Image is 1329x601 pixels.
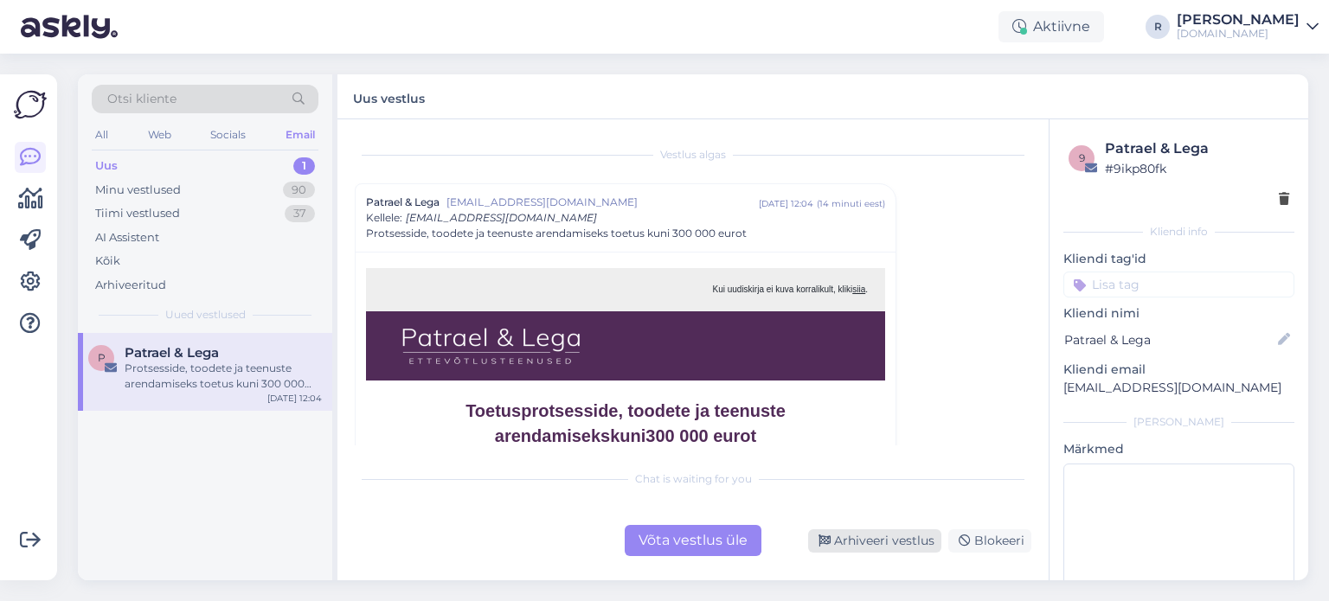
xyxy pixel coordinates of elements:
p: Kliendi nimi [1063,304,1294,323]
p: Kliendi email [1063,361,1294,379]
div: [PERSON_NAME] [1063,414,1294,430]
img: Askly Logo [14,88,47,121]
div: Arhiveeritud [95,277,166,294]
div: Blokeeri [948,529,1031,553]
div: 1 [293,157,315,175]
div: All [92,124,112,146]
div: Vestlus algas [355,147,1031,163]
div: [DATE] 12:04 [267,392,322,405]
div: Arhiveeri vestlus [808,529,941,553]
span: [EMAIL_ADDRESS][DOMAIN_NAME] [406,211,597,224]
div: # 9ikp80fk [1105,159,1289,178]
span: 9 [1079,151,1085,164]
div: AI Assistent [95,229,159,246]
div: [PERSON_NAME] [1177,13,1300,27]
p: Märkmed [1063,440,1294,458]
span: Patrael & Lega [366,195,440,210]
span: 300 000 eurot [645,426,756,445]
div: Tiimi vestlused [95,205,180,222]
label: Uus vestlus [353,85,425,108]
div: Patrael & Lega [1105,138,1289,159]
span: kuni [610,426,645,445]
a: siia [852,285,865,294]
div: Võta vestlus üle [625,525,761,556]
a: [PERSON_NAME][DOMAIN_NAME] [1177,13,1319,41]
div: Protsesside, toodete ja teenuste arendamiseks toetus kuni 300 000 eurot [125,361,322,392]
span: [EMAIL_ADDRESS][DOMAIN_NAME] [446,195,759,210]
div: [DATE] 12:04 [759,197,813,210]
div: Web [144,124,175,146]
input: Lisa tag [1063,272,1294,297]
div: Uus [95,157,118,175]
span: Toetus [465,401,521,420]
span: Kellele : [366,211,402,224]
div: 90 [283,182,315,199]
div: Email [282,124,318,146]
div: Aktiivne [998,11,1104,42]
p: Kui uudiskirja ei kuva korralikult, kliki . [383,277,868,303]
div: Kliendi info [1063,224,1294,240]
p: [EMAIL_ADDRESS][DOMAIN_NAME] [1063,379,1294,397]
div: R [1146,15,1170,39]
div: Chat is waiting for you [355,471,1031,487]
div: Minu vestlused [95,182,181,199]
input: Lisa nimi [1064,330,1274,349]
div: 37 [285,205,315,222]
span: Otsi kliente [107,90,177,108]
span: P [98,351,106,364]
strong: protsesside, toodete ja teenuste arendamiseks [465,401,786,445]
span: Patrael & Lega [125,345,219,361]
span: Uued vestlused [165,307,246,323]
span: Protsesside, toodete ja teenuste arendamiseks toetus kuni 300 000 eurot [366,226,747,241]
div: Socials [207,124,249,146]
div: [DOMAIN_NAME] [1177,27,1300,41]
div: ( 14 minuti eest ) [817,197,885,210]
p: Kliendi tag'id [1063,250,1294,268]
div: Kõik [95,253,120,270]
